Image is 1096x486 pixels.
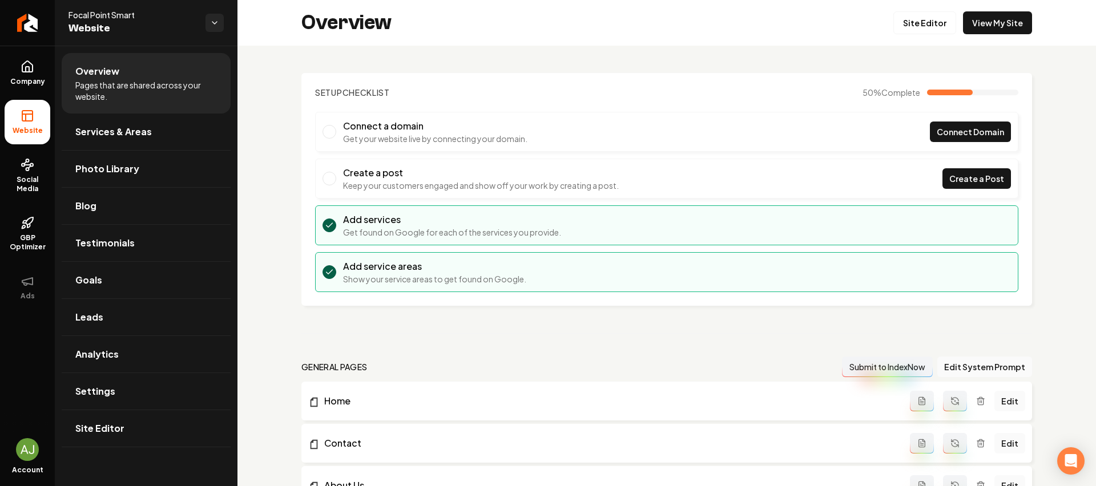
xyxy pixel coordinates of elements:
a: Analytics [62,336,231,372]
a: Contact [308,436,910,450]
h2: Checklist [315,87,390,98]
h3: Connect a domain [343,119,527,133]
a: Testimonials [62,225,231,261]
a: Connect Domain [930,121,1011,142]
button: Open user button [16,438,39,461]
span: Analytics [75,347,119,361]
span: Focal Point Smart [68,9,196,21]
img: AJ Nimeh [16,438,39,461]
a: Site Editor [62,410,231,447]
span: Services & Areas [75,125,152,139]
div: Open Intercom Messenger [1057,447,1085,475]
span: Website [68,21,196,37]
a: View My Site [963,11,1032,34]
a: GBP Optimizer [5,207,50,261]
span: Overview [75,64,119,78]
span: Website [8,126,47,135]
a: Company [5,51,50,95]
a: Blog [62,188,231,224]
h2: general pages [301,361,368,372]
a: Home [308,394,910,408]
h3: Add service areas [343,260,526,273]
a: Social Media [5,149,50,202]
a: Goals [62,262,231,298]
span: Complete [881,87,920,98]
span: Settings [75,384,115,398]
span: Leads [75,310,103,324]
h3: Create a post [343,166,619,180]
span: Create a Post [949,173,1004,185]
p: Get found on Google for each of the services you provide. [343,226,561,238]
span: Site Editor [75,422,124,435]
a: Photo Library [62,151,231,187]
span: Account [12,465,43,475]
p: Keep your customers engaged and show off your work by creating a post. [343,180,619,191]
button: Edit System Prompt [937,357,1032,377]
p: Get your website live by connecting your domain. [343,133,527,144]
span: Connect Domain [937,126,1004,138]
img: Rebolt Logo [17,14,38,32]
span: Photo Library [75,162,139,176]
h2: Overview [301,11,392,34]
span: Social Media [5,175,50,193]
span: Goals [75,273,102,287]
p: Show your service areas to get found on Google. [343,273,526,285]
a: Site Editor [893,11,956,34]
a: Settings [62,373,231,410]
span: 50 % [863,87,920,98]
span: Ads [16,291,39,301]
span: Company [6,77,50,86]
button: Ads [5,265,50,310]
button: Add admin page prompt [910,391,934,411]
span: GBP Optimizer [5,233,50,252]
h3: Add services [343,213,561,226]
span: Blog [75,199,96,213]
a: Create a Post [942,168,1011,189]
span: Setup [315,87,342,98]
button: Add admin page prompt [910,433,934,453]
span: Pages that are shared across your website. [75,79,217,102]
a: Leads [62,299,231,335]
button: Submit to IndexNow [842,357,933,377]
a: Edit [994,391,1025,411]
a: Services & Areas [62,114,231,150]
span: Testimonials [75,236,135,250]
a: Edit [994,433,1025,453]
